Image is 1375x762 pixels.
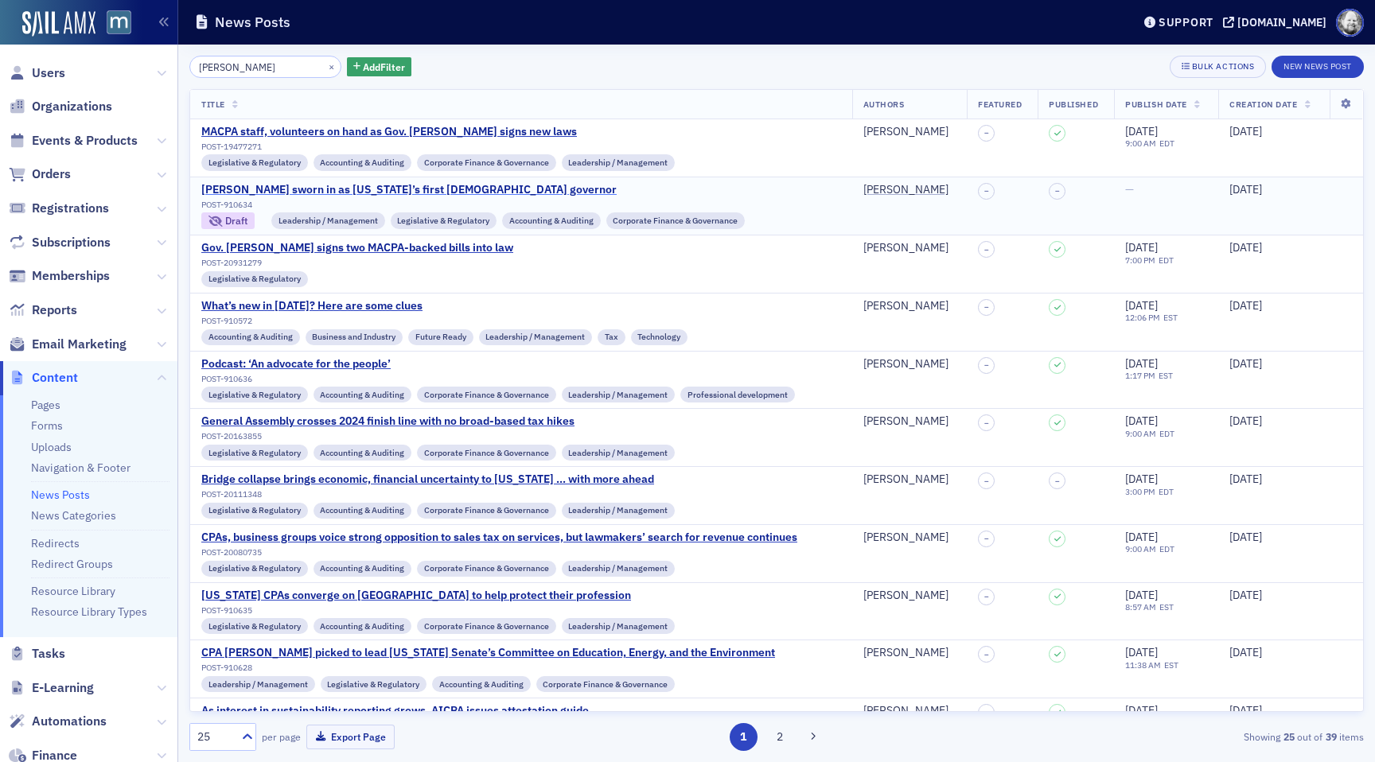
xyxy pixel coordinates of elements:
div: Corporate Finance & Governance [536,676,676,692]
a: [PERSON_NAME] [863,125,948,139]
div: [PERSON_NAME] [863,241,948,255]
a: CPAs, business groups voice strong opposition to sales tax on services, but lawmakers’ search for... [201,531,797,545]
a: Users [9,64,65,82]
div: Leadership / Management [562,445,676,461]
div: POST-910628 [201,663,775,673]
a: Reports [9,301,77,319]
a: Uploads [31,440,72,454]
time: 3:00 PM [1125,486,1155,497]
time: 7:00 PM [1125,255,1155,266]
div: Legislative & Regulatory [321,676,427,692]
h1: News Posts [215,13,290,32]
span: Organizations [32,98,112,115]
div: [DOMAIN_NAME] [1237,15,1326,29]
a: Tasks [9,645,65,663]
span: Profile [1336,9,1364,37]
div: Bridge collapse brings economic, financial uncertainty to [US_STATE] ... with more ahead [201,472,675,487]
a: View Homepage [95,10,131,37]
span: Reports [32,301,77,319]
a: Registrations [9,200,109,217]
a: [PERSON_NAME] [863,531,948,545]
strong: 39 [1322,729,1339,744]
div: Business and Industry [306,329,403,345]
span: – [984,476,989,486]
div: Legislative & Regulatory [201,154,308,170]
a: Subscriptions [9,234,111,251]
div: Corporate Finance & Governance [417,387,556,402]
div: [PERSON_NAME] [863,414,948,429]
div: As interest in sustainability reporting grows, AICPA issues attestation guide [201,704,675,718]
a: Content [9,369,78,387]
a: [PERSON_NAME] [863,183,948,197]
a: Organizations [9,98,112,115]
a: Automations [9,713,107,730]
div: Accounting & Auditing [314,561,412,577]
button: Bulk Actions [1170,56,1266,78]
button: New News Post [1272,56,1364,78]
span: EDT [1155,486,1174,497]
div: POST-19477271 [201,142,675,152]
a: E-Learning [9,679,94,697]
span: Automations [32,713,107,730]
span: – [984,186,989,196]
time: 9:00 AM [1125,428,1156,439]
a: Resource Library Types [31,605,147,619]
span: – [984,360,989,370]
a: News Categories [31,508,116,523]
span: [DATE] [1125,298,1158,313]
a: [PERSON_NAME] [863,357,948,371]
a: [PERSON_NAME] [863,472,948,487]
span: Featured [978,99,1022,110]
span: Authors [863,99,905,110]
a: Memberships [9,267,110,285]
span: Subscriptions [32,234,111,251]
span: [DATE] [1125,240,1158,255]
span: – [984,592,989,601]
a: [PERSON_NAME] sworn in as [US_STATE]’s first [DEMOGRAPHIC_DATA] governor [201,183,745,197]
span: [DATE] [1125,414,1158,428]
button: × [325,59,339,73]
button: [DOMAIN_NAME] [1223,17,1332,28]
span: EST [1161,659,1178,671]
time: 12:06 PM [1125,312,1160,323]
div: Accounting & Auditing [314,503,412,519]
div: Legislative & Regulatory [201,387,308,402]
div: Technology [631,329,688,345]
time: 1:17 PM [1125,370,1155,381]
a: Orders [9,165,71,183]
span: EDT [1156,543,1174,554]
div: Leadership / Management [562,561,676,577]
span: [DATE] [1229,124,1262,138]
time: 11:38 AM [1125,659,1161,671]
span: Events & Products [32,132,138,150]
span: – [984,245,989,255]
div: Draft [201,212,255,229]
div: POST-910635 [201,605,675,616]
span: [DATE] [1229,530,1262,544]
a: [PERSON_NAME] [863,646,948,660]
div: Leadership / Management [201,676,315,692]
a: Pages [31,398,60,412]
a: Redirects [31,536,80,550]
div: Tax [598,329,625,345]
button: 2 [765,723,793,751]
a: Forms [31,418,63,433]
label: per page [262,729,301,744]
a: What’s new in [DATE]? Here are some clues [201,299,687,313]
span: – [984,302,989,312]
div: Corporate Finance & Governance [417,618,556,634]
a: Gov. [PERSON_NAME] signs two MACPA-backed bills into law [201,241,513,255]
span: Content [32,369,78,387]
time: 9:00 AM [1125,138,1156,149]
div: [PERSON_NAME] [863,299,948,313]
a: [PERSON_NAME] [863,704,948,718]
div: Accounting & Auditing [201,329,300,345]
